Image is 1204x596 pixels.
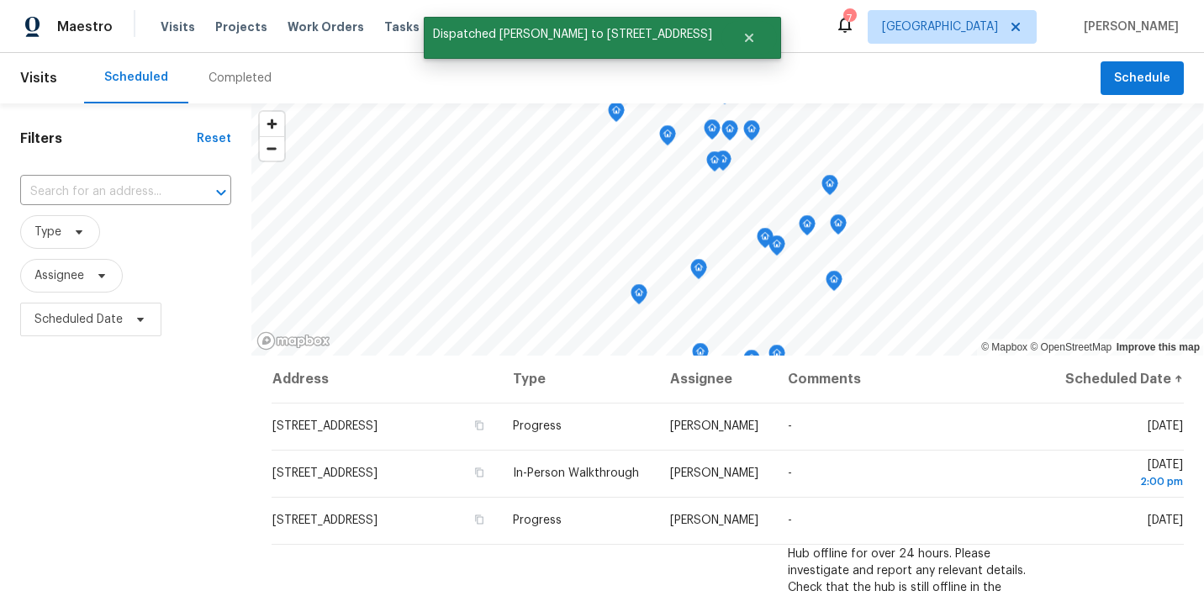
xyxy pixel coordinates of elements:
[882,18,998,35] span: [GEOGRAPHIC_DATA]
[272,356,500,403] th: Address
[768,345,785,371] div: Map marker
[256,331,330,351] a: Mapbox homepage
[843,10,855,27] div: 7
[721,120,738,146] div: Map marker
[670,514,758,526] span: [PERSON_NAME]
[197,130,231,147] div: Reset
[670,420,758,432] span: [PERSON_NAME]
[1030,341,1112,353] a: OpenStreetMap
[692,343,709,369] div: Map marker
[657,356,774,403] th: Assignee
[513,514,562,526] span: Progress
[715,150,731,177] div: Map marker
[209,70,272,87] div: Completed
[721,21,777,55] button: Close
[706,151,723,177] div: Map marker
[826,271,842,297] div: Map marker
[1101,61,1184,96] button: Schedule
[384,21,420,33] span: Tasks
[471,465,486,480] button: Copy Address
[260,112,284,136] button: Zoom in
[743,350,760,376] div: Map marker
[743,120,760,146] div: Map marker
[260,137,284,161] span: Zoom out
[981,341,1027,353] a: Mapbox
[209,181,233,204] button: Open
[251,103,1203,356] canvas: Map
[821,175,838,201] div: Map marker
[34,311,123,328] span: Scheduled Date
[272,467,378,479] span: [STREET_ADDRESS]
[1148,514,1183,526] span: [DATE]
[1062,473,1183,490] div: 2:00 pm
[57,18,113,35] span: Maestro
[20,179,184,205] input: Search for an address...
[704,119,721,145] div: Map marker
[513,467,639,479] span: In-Person Walkthrough
[757,228,774,254] div: Map marker
[1117,341,1200,353] a: Improve this map
[20,130,197,147] h1: Filters
[34,267,84,284] span: Assignee
[104,69,168,86] div: Scheduled
[774,356,1048,403] th: Comments
[471,418,486,433] button: Copy Address
[1148,420,1183,432] span: [DATE]
[471,512,486,527] button: Copy Address
[659,125,676,151] div: Map marker
[424,17,721,52] span: Dispatched [PERSON_NAME] to [STREET_ADDRESS]
[670,467,758,479] span: [PERSON_NAME]
[788,514,792,526] span: -
[272,514,378,526] span: [STREET_ADDRESS]
[788,420,792,432] span: -
[161,18,195,35] span: Visits
[830,214,847,240] div: Map marker
[288,18,364,35] span: Work Orders
[20,60,57,97] span: Visits
[799,215,816,241] div: Map marker
[768,235,785,261] div: Map marker
[1114,68,1170,89] span: Schedule
[215,18,267,35] span: Projects
[788,467,792,479] span: -
[1048,356,1184,403] th: Scheduled Date ↑
[272,420,378,432] span: [STREET_ADDRESS]
[608,102,625,128] div: Map marker
[260,136,284,161] button: Zoom out
[34,224,61,240] span: Type
[1077,18,1179,35] span: [PERSON_NAME]
[1062,459,1183,490] span: [DATE]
